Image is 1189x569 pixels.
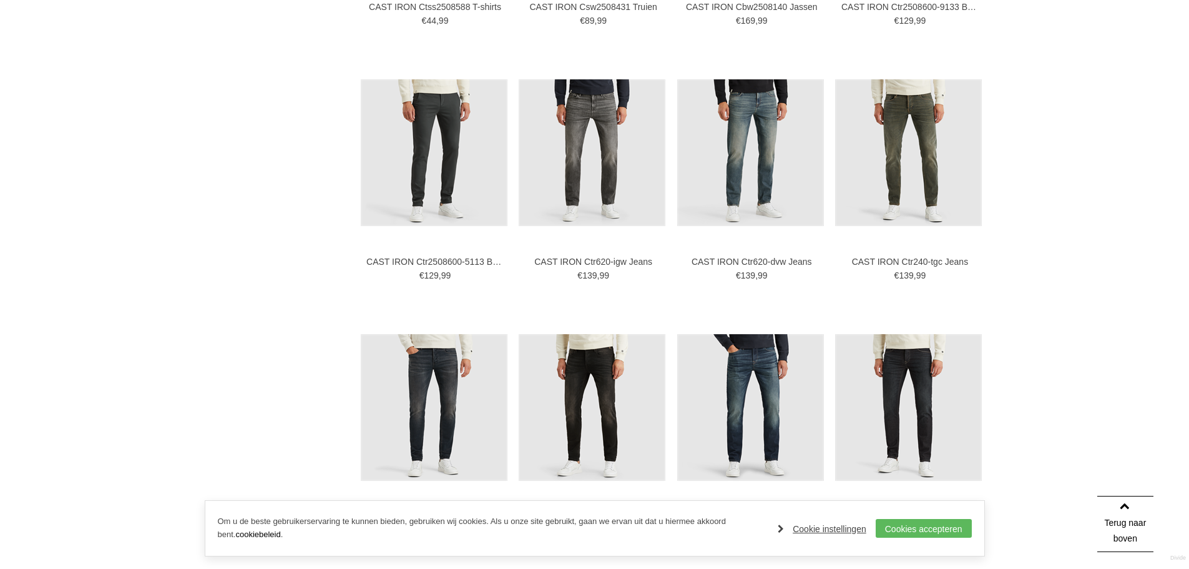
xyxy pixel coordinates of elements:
a: CAST IRON Ctr2508600-9133 Broeken en Pantalons [841,1,979,12]
p: Om u de beste gebruikerservaring te kunnen bieden, gebruiken wij cookies. Als u onze site gebruik... [218,515,766,542]
a: cookiebeleid [235,530,280,539]
span: 99 [597,16,607,26]
a: Terug naar boven [1097,496,1153,552]
a: CAST IRON Ctr620-dvw Jeans [683,256,820,267]
span: 44 [426,16,436,26]
a: Cookie instellingen [778,520,866,538]
a: CAST IRON Ctr620-igw Jeans [525,256,662,267]
span: 99 [758,270,768,280]
span: € [422,16,427,26]
span: , [914,270,916,280]
img: CAST IRON Ctr620-rdi Jeans [677,334,824,481]
span: € [580,16,585,26]
a: CAST IRON Cbw2508140 Jassen [683,1,820,12]
span: 129 [424,270,438,280]
a: CAST IRON Ctr2508600-5113 Broeken en Pantalons [366,256,504,267]
span: , [436,16,439,26]
a: CAST IRON Ctr240-tgc Jeans [841,256,979,267]
img: CAST IRON Ctr240-ncb Jeans [519,334,665,481]
span: 89 [585,16,595,26]
span: 99 [439,16,449,26]
span: , [597,270,599,280]
span: 139 [582,270,597,280]
img: CAST IRON Ctr240-tgc Jeans [835,79,982,226]
img: CAST IRON Ctr390-rdw Jeans [835,334,982,481]
span: 129 [899,16,913,26]
span: € [894,270,899,280]
span: € [894,16,899,26]
a: Cookies accepteren [876,519,972,538]
span: , [914,16,916,26]
span: 139 [899,270,913,280]
span: € [577,270,582,280]
a: CAST IRON Csw2508431 Truien [525,1,662,12]
span: € [736,16,741,26]
span: , [595,16,597,26]
span: , [439,270,441,280]
span: 139 [741,270,755,280]
img: CAST IRON Ctr240-sud Jeans [361,334,507,481]
img: CAST IRON Ctr620-dvw Jeans [677,79,824,226]
span: 99 [758,16,768,26]
span: 99 [916,270,926,280]
span: 169 [741,16,755,26]
a: CAST IRON Ctss2508588 T-shirts [366,1,504,12]
img: CAST IRON Ctr2508600-5113 Broeken en Pantalons [361,79,507,226]
span: 99 [599,270,609,280]
a: Divide [1170,550,1186,566]
span: 99 [916,16,926,26]
img: CAST IRON Ctr620-igw Jeans [519,79,665,226]
span: , [755,270,758,280]
span: € [419,270,424,280]
span: 99 [441,270,451,280]
span: , [755,16,758,26]
span: € [736,270,741,280]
